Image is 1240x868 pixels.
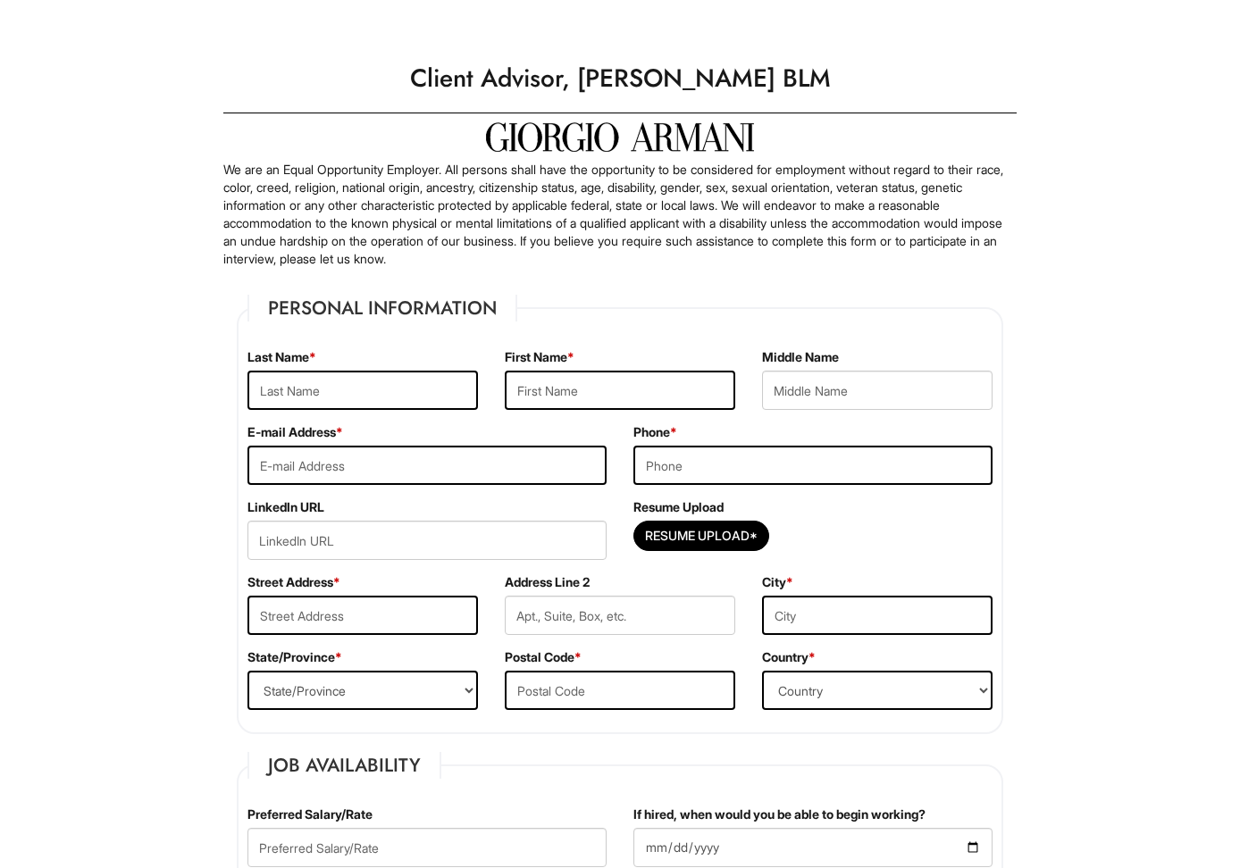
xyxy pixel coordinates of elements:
[505,348,574,366] label: First Name
[247,648,342,666] label: State/Province
[247,423,343,441] label: E-mail Address
[247,371,478,410] input: Last Name
[223,161,1017,268] p: We are an Equal Opportunity Employer. All persons shall have the opportunity to be considered for...
[247,498,324,516] label: LinkedIn URL
[247,446,607,485] input: E-mail Address
[486,122,754,152] img: Giorgio Armani
[214,54,1026,104] h1: Client Advisor, [PERSON_NAME] BLM
[633,446,993,485] input: Phone
[247,671,478,710] select: State/Province
[762,596,993,635] input: City
[247,521,607,560] input: LinkedIn URL
[762,671,993,710] select: Country
[505,371,735,410] input: First Name
[247,348,316,366] label: Last Name
[505,596,735,635] input: Apt., Suite, Box, etc.
[762,371,993,410] input: Middle Name
[762,648,816,666] label: Country
[247,752,441,779] legend: Job Availability
[247,573,340,591] label: Street Address
[505,573,590,591] label: Address Line 2
[247,805,373,823] label: Preferred Salary/Rate
[247,596,478,635] input: Street Address
[633,521,769,551] button: Resume Upload*Resume Upload*
[762,573,793,591] label: City
[505,648,582,666] label: Postal Code
[633,498,724,516] label: Resume Upload
[762,348,839,366] label: Middle Name
[633,805,926,823] label: If hired, when would you be able to begin working?
[505,671,735,710] input: Postal Code
[247,295,517,321] legend: Personal Information
[247,828,607,867] input: Preferred Salary/Rate
[633,423,677,441] label: Phone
